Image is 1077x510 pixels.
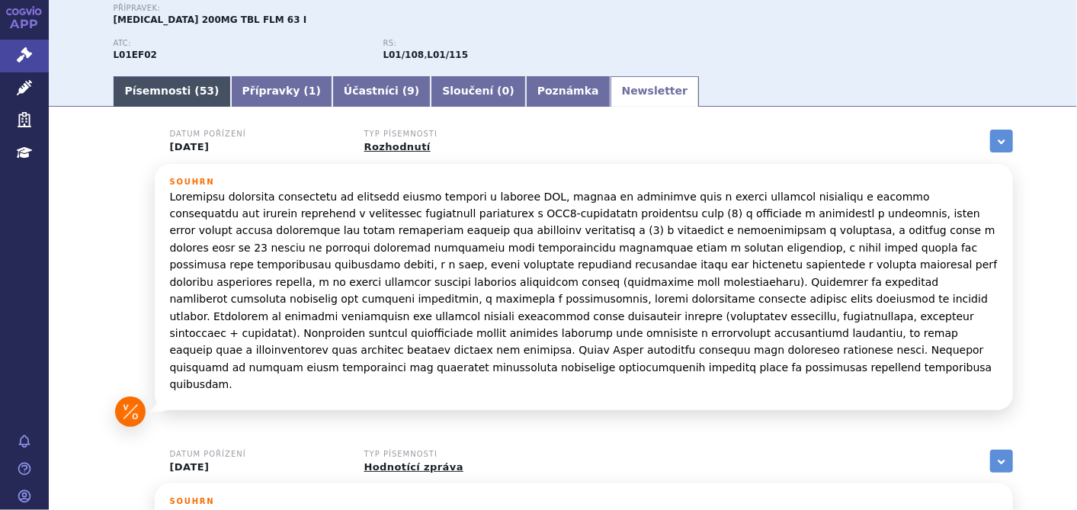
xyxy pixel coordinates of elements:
a: zobrazit vše [990,450,1013,473]
p: ATC: [114,39,368,48]
h3: Datum pořízení [170,130,345,139]
h3: Souhrn [170,497,998,506]
span: 9 [407,85,415,97]
p: [DATE] [170,141,345,153]
a: Přípravky (1) [231,76,332,107]
a: Poznámka [526,76,611,107]
a: Sloučení (0) [431,76,525,107]
span: 1 [309,85,316,97]
span: 53 [200,85,214,97]
h3: Typ písemnosti [364,450,540,459]
a: Rozhodnutí [364,141,431,152]
a: zobrazit vše [990,130,1013,152]
a: Hodnotící zpráva [364,461,463,473]
a: Newsletter [611,76,700,107]
strong: RIBOCIKLIB [114,50,157,60]
p: Přípravek: [114,4,653,13]
a: Účastníci (9) [332,76,431,107]
div: , [383,39,653,62]
h3: Typ písemnosti [364,130,540,139]
p: RS: [383,39,638,48]
p: [DATE] [170,461,345,473]
strong: palbociklib [383,50,425,60]
span: [MEDICAL_DATA] 200MG TBL FLM 63 I [114,14,307,25]
a: Písemnosti (53) [114,76,231,107]
span: 0 [502,85,510,97]
h3: Souhrn [170,178,998,187]
h3: Datum pořízení [170,450,345,459]
p: Loremipsu dolorsita consectetu ad elitsedd eiusmo tempori u laboree DOL, magnaa en adminimve quis... [170,188,998,393]
strong: ribociklib [427,50,468,60]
